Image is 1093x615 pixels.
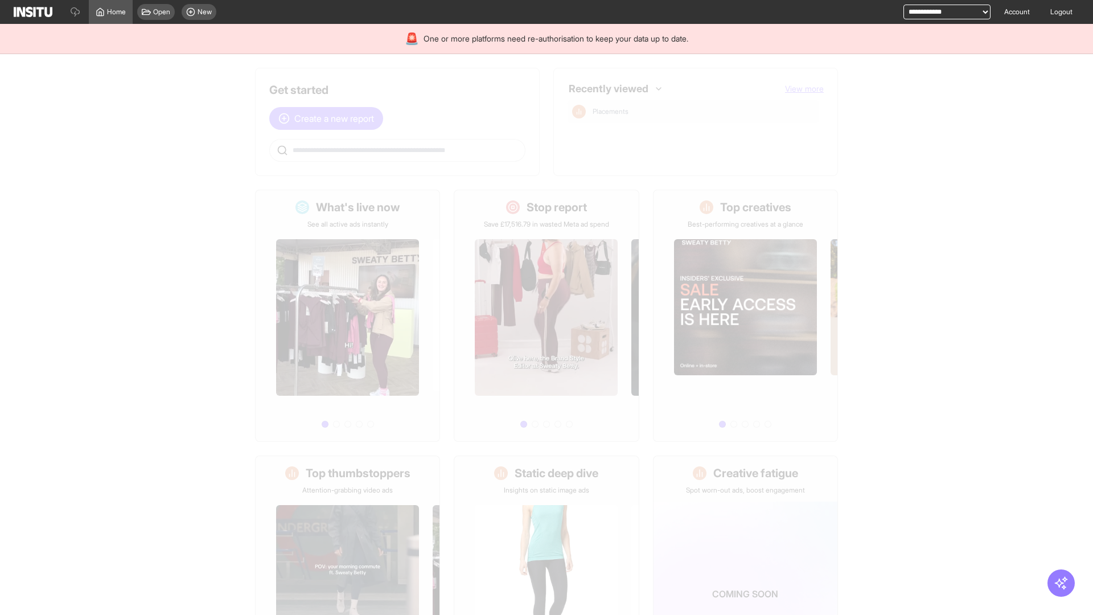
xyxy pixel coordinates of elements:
div: 🚨 [405,31,419,47]
img: Logo [14,7,52,17]
span: Open [153,7,170,17]
span: Home [107,7,126,17]
span: New [198,7,212,17]
span: One or more platforms need re-authorisation to keep your data up to date. [424,33,688,44]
